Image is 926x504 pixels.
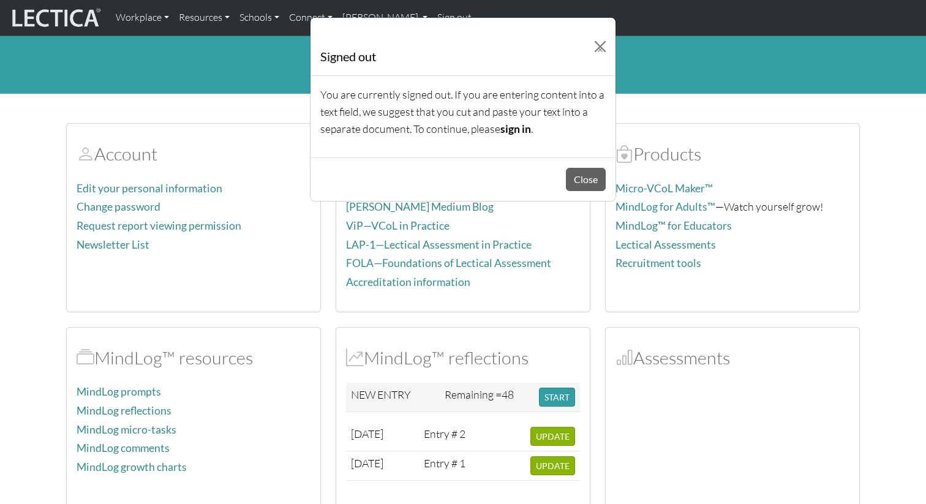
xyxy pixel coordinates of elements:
p: You are currently signed out. If you are entering content into a text field, we suggest that you ... [320,86,606,138]
button: Close [566,168,606,191]
span: × [597,43,603,56]
h5: Signed out [320,47,376,66]
a: sign in [500,122,531,135]
button: Close [590,36,611,57]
